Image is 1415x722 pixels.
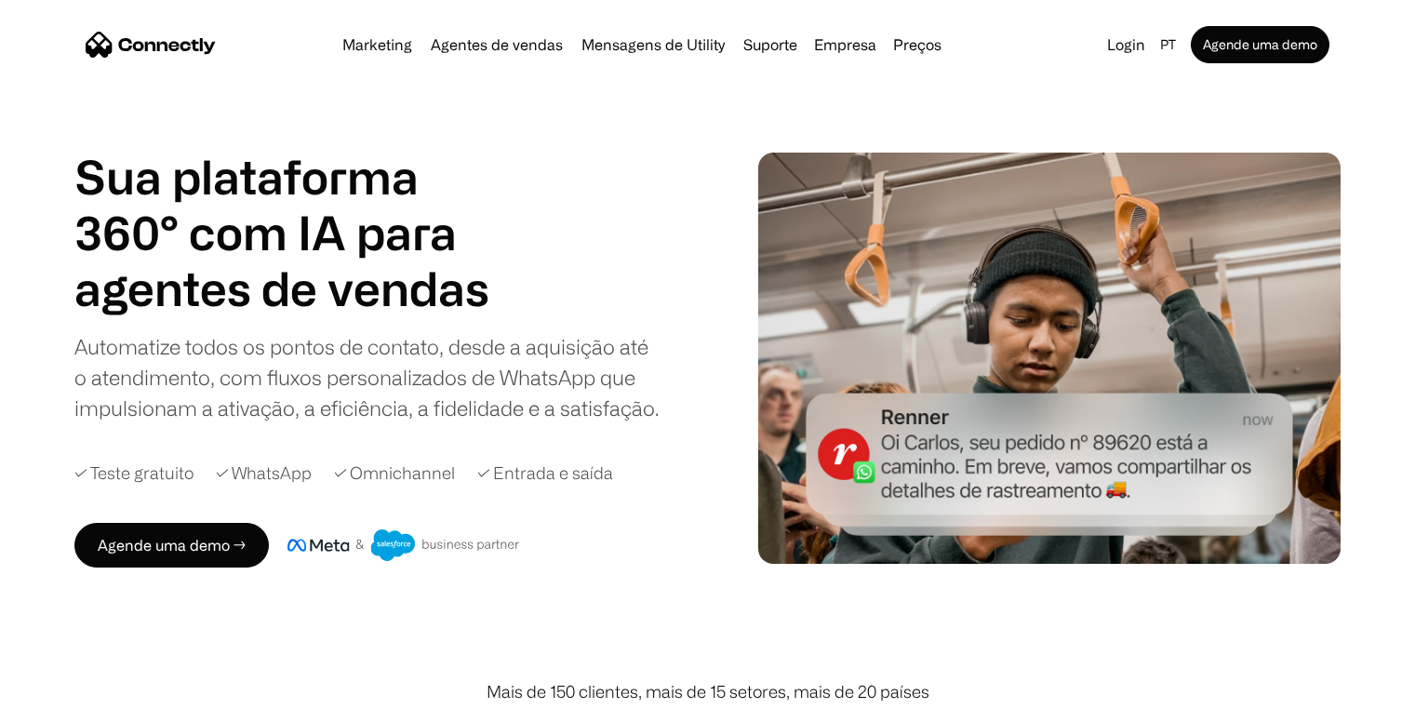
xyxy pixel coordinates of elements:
[487,679,929,704] div: Mais de 150 clientes, mais de 15 setores, mais de 20 países
[74,261,502,316] h1: agentes de vendas
[814,32,876,58] div: Empresa
[74,261,502,316] div: 4 of 4
[334,461,455,486] div: ✓ Omnichannel
[335,37,420,52] a: Marketing
[1100,32,1153,58] a: Login
[574,37,732,52] a: Mensagens de Utility
[287,529,520,561] img: Meta e crachá de parceiro de negócios do Salesforce.
[1191,26,1329,63] a: Agende uma demo
[74,461,194,486] div: ✓ Teste gratuito
[216,461,312,486] div: ✓ WhatsApp
[19,688,112,715] aside: Language selected: Português (Brasil)
[74,261,502,316] div: carousel
[86,31,216,59] a: home
[37,689,112,715] ul: Language list
[808,32,882,58] div: Empresa
[423,37,570,52] a: Agentes de vendas
[477,461,613,486] div: ✓ Entrada e saída
[74,523,269,568] a: Agende uma demo →
[886,37,949,52] a: Preços
[1160,32,1176,58] div: pt
[736,37,805,52] a: Suporte
[74,331,661,423] div: Automatize todos os pontos de contato, desde a aquisição até o atendimento, com fluxos personaliz...
[1153,32,1187,58] div: pt
[74,149,502,261] h1: Sua plataforma 360° com IA para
